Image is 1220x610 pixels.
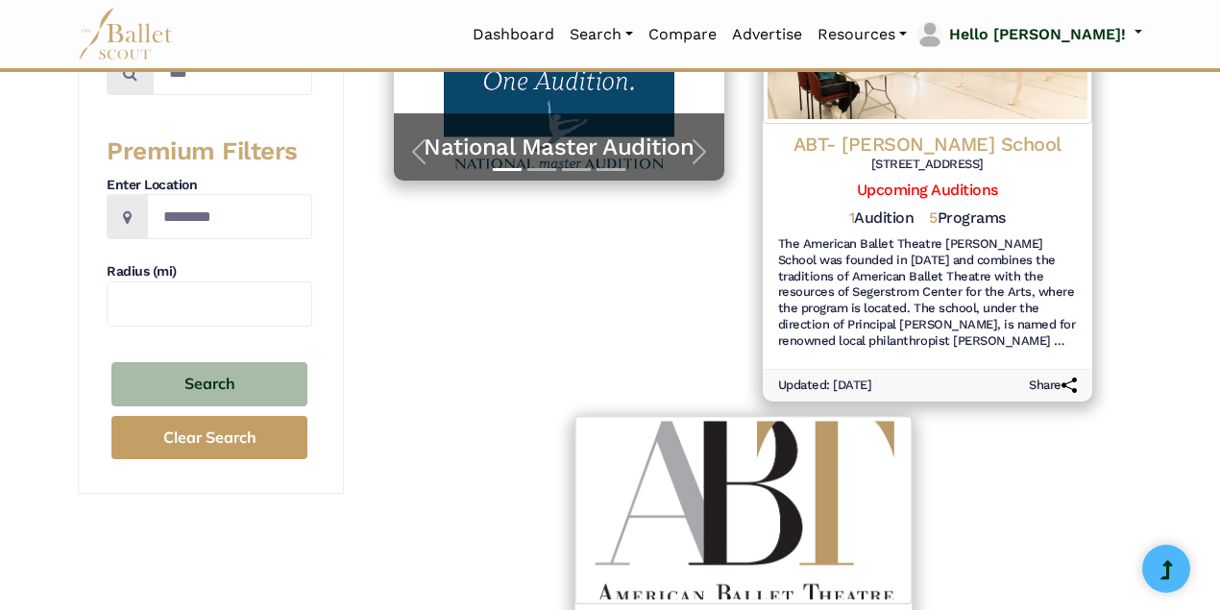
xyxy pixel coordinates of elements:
[857,181,998,199] a: Upcoming Auditions
[111,362,307,407] button: Search
[949,22,1126,47] p: Hello [PERSON_NAME]!
[562,159,591,181] button: Slide 3
[929,208,1006,229] h5: Programs
[107,262,312,281] h4: Radius (mi)
[107,176,312,195] h4: Enter Location
[1029,378,1077,394] h6: Share
[778,157,1078,173] h6: [STREET_ADDRESS]
[493,159,522,181] button: Slide 1
[527,159,556,181] button: Slide 2
[465,14,562,55] a: Dashboard
[929,208,938,227] span: 5
[111,416,307,459] button: Clear Search
[641,14,724,55] a: Compare
[849,208,915,229] h5: Audition
[562,14,641,55] a: Search
[810,14,915,55] a: Resources
[916,21,943,48] img: profile picture
[778,236,1078,350] h6: The American Ballet Theatre [PERSON_NAME] School was founded in [DATE] and combines the tradition...
[778,378,872,394] h6: Updated: [DATE]
[849,208,855,227] span: 1
[107,135,312,168] h3: Premium Filters
[724,14,810,55] a: Advertise
[597,159,625,181] button: Slide 4
[153,51,312,96] input: Search by names...
[778,132,1078,157] h4: ABT- [PERSON_NAME] School
[915,19,1142,50] a: profile picture Hello [PERSON_NAME]!
[574,416,911,604] img: Logo
[413,133,705,162] a: National Master Audition
[147,194,312,239] input: Location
